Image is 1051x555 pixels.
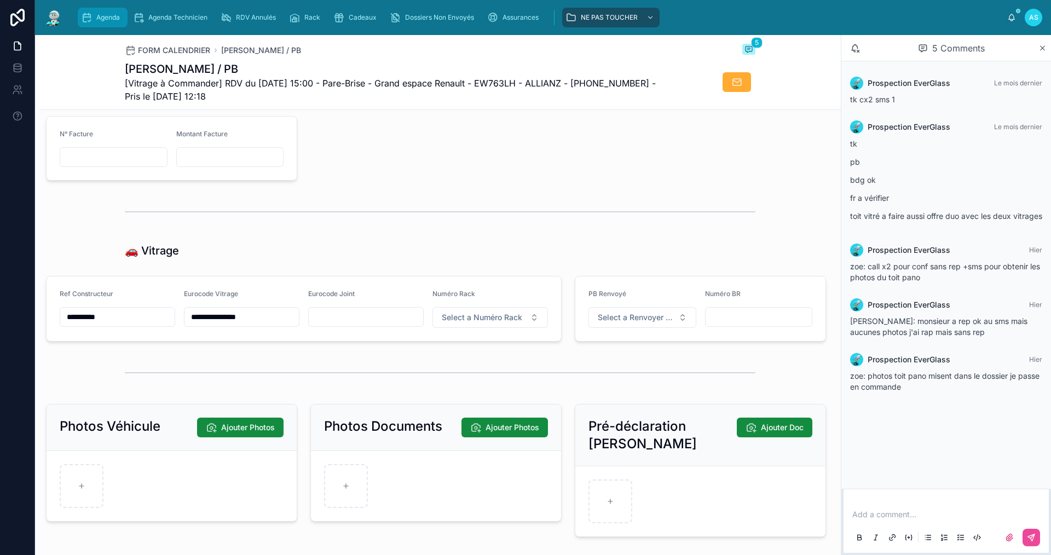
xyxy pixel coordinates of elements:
p: bdg ok [850,174,1042,186]
a: Assurances [484,8,546,27]
span: Select a Renvoyer Vitrage [598,312,674,323]
span: Prospection EverGlass [868,245,950,256]
span: PB Renvoyé [588,290,626,298]
p: toit vitré a faire aussi offre duo avec les deux vitrages [850,210,1042,222]
span: Prospection EverGlass [868,299,950,310]
span: Ajouter Photos [221,422,275,433]
span: AS [1029,13,1038,22]
a: Rack [286,8,328,27]
span: zoe: call x2 pour conf sans rep +sms pour obtenir les photos du toit pano [850,262,1040,282]
span: Le mois dernier [994,123,1042,131]
span: Ajouter Doc [761,422,804,433]
span: Prospection EverGlass [868,354,950,365]
a: NE PAS TOUCHER [562,8,660,27]
span: Rack [304,13,320,22]
a: Dossiers Non Envoyés [386,8,482,27]
span: Hier [1029,355,1042,363]
span: Eurocode Vitrage [184,290,238,298]
span: Cadeaux [349,13,377,22]
a: Cadeaux [330,8,384,27]
span: Hier [1029,300,1042,309]
span: Prospection EverGlass [868,78,950,89]
a: FORM CALENDRIER [125,45,210,56]
span: Numéro Rack [432,290,475,298]
span: FORM CALENDRIER [138,45,210,56]
span: NE PAS TOUCHER [581,13,638,22]
a: RDV Annulés [217,8,284,27]
button: Ajouter Photos [461,418,548,437]
span: Prospection EverGlass [868,122,950,132]
span: Hier [1029,246,1042,254]
div: scrollable content [72,5,1007,30]
span: RDV Annulés [236,13,276,22]
span: zoe: photos toit pano misent dans le dossier je passe en commande [850,371,1040,391]
span: [PERSON_NAME]: monsieur a rep ok au sms mais aucunes photos j'ai rap mais sans rep [850,316,1027,337]
span: 5 [751,37,763,48]
span: Agenda [96,13,120,22]
h2: Photos Véhicule [60,418,160,435]
span: Numéro BR [705,290,741,298]
span: Le mois dernier [994,79,1042,87]
img: App logo [44,9,63,26]
button: 5 [742,44,755,57]
span: Select a Numéro Rack [442,312,522,323]
span: Dossiers Non Envoyés [405,13,474,22]
a: Agenda [78,8,128,27]
span: [Vitrage à Commander] RDV du [DATE] 15:00 - Pare-Brise - Grand espace Renault - EW763LH - ALLIANZ... [125,77,673,103]
p: tk [850,138,1042,149]
span: Eurocode Joint [308,290,355,298]
button: Ajouter Doc [737,418,812,437]
a: Agenda Technicien [130,8,215,27]
span: Assurances [503,13,539,22]
a: [PERSON_NAME] / PB [221,45,301,56]
span: Agenda Technicien [148,13,207,22]
h1: 🚗 Vitrage [125,243,179,258]
p: pb [850,156,1042,167]
p: fr a vérifier [850,192,1042,204]
span: tk cx2 sms 1 [850,95,895,104]
span: Ref Constructeur [60,290,113,298]
h2: Pré-déclaration [PERSON_NAME] [588,418,737,453]
button: Select Button [588,307,696,328]
span: N° Facture [60,130,93,138]
h2: Photos Documents [324,418,442,435]
span: Ajouter Photos [486,422,539,433]
button: Ajouter Photos [197,418,284,437]
h1: [PERSON_NAME] / PB [125,61,673,77]
span: 5 Comments [932,42,985,55]
button: Select Button [432,307,548,328]
span: Montant Facture [176,130,228,138]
